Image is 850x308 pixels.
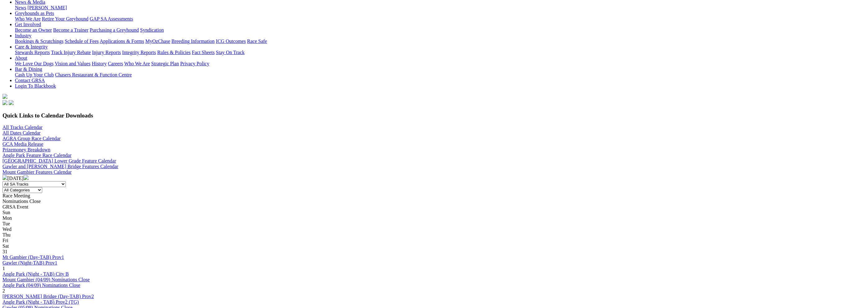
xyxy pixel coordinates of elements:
div: Sun [2,210,848,215]
a: Who We Are [124,61,150,66]
a: Angle Park (Night - TAB) Prov2 (TG) [2,299,79,305]
div: Sat [2,243,848,249]
div: Greyhounds as Pets [15,16,848,22]
div: Care & Integrity [15,50,848,55]
a: Injury Reports [92,50,121,55]
img: logo-grsa-white.png [2,94,7,99]
a: Bar & Dining [15,67,42,72]
a: All Dates Calendar [2,130,41,136]
div: Mon [2,215,848,221]
img: twitter.svg [9,100,14,105]
a: Mount Gambier Features Calendar [2,169,72,175]
div: Tue [2,221,848,227]
a: We Love Our Dogs [15,61,53,66]
a: Strategic Plan [151,61,179,66]
a: Breeding Information [171,39,215,44]
a: Gawler and [PERSON_NAME] Bridge Features Calendar [2,164,118,169]
a: Applications & Forms [100,39,144,44]
div: Bar & Dining [15,72,848,78]
div: Industry [15,39,848,44]
a: Who We Are [15,16,41,21]
a: News [15,5,26,10]
img: chevron-right-pager-white.svg [24,175,29,180]
a: Vision and Values [55,61,90,66]
a: [PERSON_NAME] Bridge (Day-TAB) Prov2 [2,294,94,299]
a: MyOzChase [145,39,170,44]
a: Integrity Reports [122,50,156,55]
div: News & Media [15,5,848,11]
a: Become a Trainer [53,27,89,33]
a: Mt Gambier (Day-TAB) Prov1 [2,255,64,260]
a: [PERSON_NAME] [27,5,67,10]
a: Purchasing a Greyhound [90,27,139,33]
span: 1 [2,266,5,271]
div: Race Meeting [2,193,848,199]
a: Race Safe [247,39,267,44]
a: Stay On Track [216,50,244,55]
img: chevron-left-pager-white.svg [2,175,7,180]
a: Bookings & Scratchings [15,39,63,44]
a: Angle Park Feature Race Calendar [2,153,71,158]
a: Industry [15,33,31,38]
a: Retire Your Greyhound [42,16,89,21]
a: GCA Media Release [2,141,43,147]
a: Privacy Policy [180,61,209,66]
h3: Quick Links to Calendar Downloads [2,112,848,119]
div: Thu [2,232,848,238]
div: Nominations Close [2,199,848,204]
a: Prizemoney Breakdown [2,147,50,152]
a: Become an Owner [15,27,52,33]
a: Greyhounds as Pets [15,11,54,16]
a: Fact Sheets [192,50,215,55]
a: Angle Park (04/09) Nominations Close [2,283,80,288]
a: Careers [108,61,123,66]
a: AGRA Group Race Calendar [2,136,61,141]
div: [DATE] [2,175,848,181]
a: Get Involved [15,22,41,27]
a: Track Injury Rebate [51,50,91,55]
div: Wed [2,227,848,232]
a: History [92,61,107,66]
a: Login To Blackbook [15,83,56,89]
a: GAP SA Assessments [90,16,133,21]
a: Mount Gambier (04/09) Nominations Close [2,277,90,282]
a: Stewards Reports [15,50,50,55]
a: Cash Up Your Club [15,72,54,77]
a: Schedule of Fees [65,39,98,44]
a: Rules & Policies [157,50,191,55]
a: About [15,55,27,61]
a: Gawler (Night-TAB) Prov1 [2,260,57,265]
div: GRSA Event [2,204,848,210]
span: 31 [2,249,7,254]
div: About [15,61,848,67]
div: Get Involved [15,27,848,33]
div: Fri [2,238,848,243]
a: Syndication [140,27,164,33]
span: 2 [2,288,5,293]
a: Contact GRSA [15,78,45,83]
img: facebook.svg [2,100,7,105]
a: [GEOGRAPHIC_DATA] Lower Grade Feature Calendar [2,158,116,163]
a: Chasers Restaurant & Function Centre [55,72,132,77]
a: Angle Park (Night - TAB) City B [2,271,69,277]
a: ICG Outcomes [216,39,246,44]
a: Care & Integrity [15,44,48,49]
a: All Tracks Calendar [2,125,43,130]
